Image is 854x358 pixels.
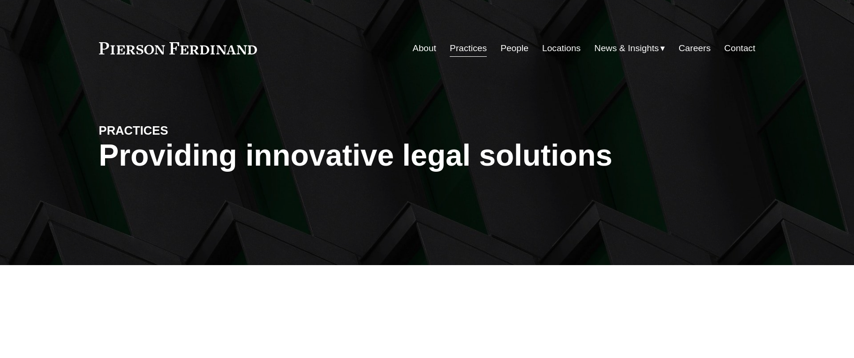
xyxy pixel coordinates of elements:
span: News & Insights [594,40,659,57]
a: Contact [724,39,755,57]
a: Careers [679,39,710,57]
a: People [500,39,529,57]
a: About [413,39,436,57]
h4: PRACTICES [99,123,263,138]
h1: Providing innovative legal solutions [99,138,756,173]
a: folder dropdown [594,39,665,57]
a: Locations [542,39,581,57]
a: Practices [450,39,487,57]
